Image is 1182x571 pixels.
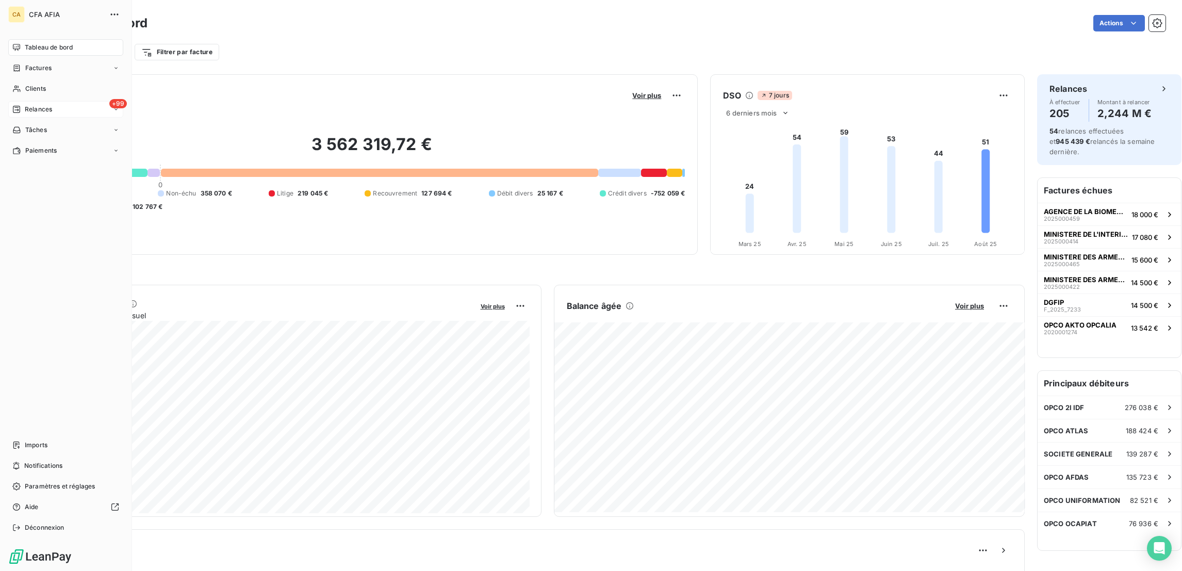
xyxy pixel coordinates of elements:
[1126,427,1158,435] span: 188 424 €
[1044,261,1080,267] span: 2025000465
[1126,473,1158,481] span: 135 723 €
[651,189,685,198] span: -752 059 €
[298,189,328,198] span: 219 045 €
[787,240,807,248] tspan: Avr. 25
[25,523,64,532] span: Déconnexion
[421,189,452,198] span: 127 694 €
[8,6,25,23] div: CA
[881,240,902,248] tspan: Juin 25
[8,122,123,138] a: Tâches
[29,10,103,19] span: CFA AFIA
[8,39,123,56] a: Tableau de bord
[1038,225,1181,248] button: MINISTERE DE L'INTERIEUR202500041417 080 €
[1044,329,1077,335] span: 2020001274
[25,502,39,512] span: Aide
[1044,321,1117,329] span: OPCO AKTO OPCALIA
[608,189,647,198] span: Crédit divers
[1044,253,1127,261] span: MINISTERE DES ARMEES / CMG
[537,189,563,198] span: 25 167 €
[1131,301,1158,309] span: 14 500 €
[8,80,123,97] a: Clients
[135,44,219,60] button: Filtrer par facture
[1044,403,1085,412] span: OPCO 2I IDF
[567,300,622,312] h6: Balance âgée
[632,91,661,100] span: Voir plus
[1131,256,1158,264] span: 15 600 €
[25,146,57,155] span: Paiements
[1049,105,1080,122] h4: 205
[1130,496,1158,504] span: 82 521 €
[58,310,473,321] span: Chiffre d'affaires mensuel
[1038,178,1181,203] h6: Factures échues
[1129,519,1158,528] span: 76 936 €
[8,101,123,118] a: +99Relances
[1044,298,1064,306] span: DGFIP
[129,202,163,211] span: -102 767 €
[158,181,162,189] span: 0
[497,189,533,198] span: Débit divers
[1131,324,1158,332] span: 13 542 €
[1097,99,1152,105] span: Montant à relancer
[1038,248,1181,271] button: MINISTERE DES ARMEES / CMG202500046515 600 €
[25,105,52,114] span: Relances
[1038,371,1181,396] h6: Principaux débiteurs
[478,301,508,311] button: Voir plus
[1044,284,1080,290] span: 2025000422
[1044,450,1112,458] span: SOCIETE GENERALE
[1044,519,1097,528] span: OPCO OCAPIAT
[8,499,123,515] a: Aide
[1056,137,1090,145] span: 945 439 €
[8,437,123,453] a: Imports
[1044,275,1127,284] span: MINISTERE DES ARMEES / CMG
[1049,83,1087,95] h6: Relances
[25,441,47,450] span: Imports
[726,109,777,117] span: 6 derniers mois
[1093,15,1145,31] button: Actions
[1038,316,1181,339] button: OPCO AKTO OPCALIA202000127413 542 €
[1131,210,1158,219] span: 18 000 €
[975,240,997,248] tspan: Août 25
[1038,293,1181,316] button: DGFIPF_2025_723314 500 €
[1044,216,1080,222] span: 2025000459
[1049,127,1155,156] span: relances effectuées et relancés la semaine dernière.
[166,189,196,198] span: Non-échu
[1044,230,1128,238] span: MINISTERE DE L'INTERIEUR
[955,302,984,310] span: Voir plus
[1044,306,1081,313] span: F_2025_7233
[928,240,949,248] tspan: Juil. 25
[8,478,123,495] a: Paramètres et réglages
[1097,105,1152,122] h4: 2,244 M €
[25,63,52,73] span: Factures
[1038,271,1181,293] button: MINISTERE DES ARMEES / CMG202500042214 500 €
[25,84,46,93] span: Clients
[629,91,664,100] button: Voir plus
[738,240,761,248] tspan: Mars 25
[25,482,95,491] span: Paramètres et réglages
[1147,536,1172,561] div: Open Intercom Messenger
[58,134,685,165] h2: 3 562 319,72 €
[201,189,232,198] span: 358 070 €
[25,125,47,135] span: Tâches
[24,461,62,470] span: Notifications
[1131,279,1158,287] span: 14 500 €
[1044,473,1089,481] span: OPCO AFDAS
[1126,450,1158,458] span: 139 287 €
[1049,127,1058,135] span: 54
[723,89,741,102] h6: DSO
[277,189,293,198] span: Litige
[1125,403,1158,412] span: 276 038 €
[481,303,505,310] span: Voir plus
[8,60,123,76] a: Factures
[1049,99,1080,105] span: À effectuer
[1044,238,1078,244] span: 2025000414
[1044,207,1127,216] span: AGENCE DE LA BIOMEDECINE
[1044,496,1121,504] span: OPCO UNIFORMATION
[952,301,987,311] button: Voir plus
[758,91,792,100] span: 7 jours
[8,142,123,159] a: Paiements
[1044,427,1089,435] span: OPCO ATLAS
[109,99,127,108] span: +99
[1038,203,1181,225] button: AGENCE DE LA BIOMEDECINE202500045918 000 €
[25,43,73,52] span: Tableau de bord
[835,240,854,248] tspan: Mai 25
